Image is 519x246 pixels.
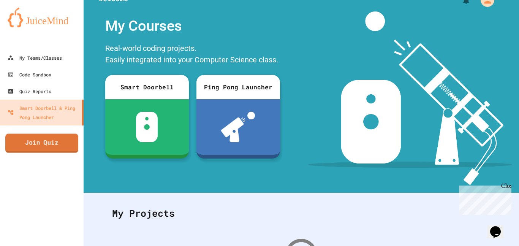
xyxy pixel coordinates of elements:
[8,70,51,79] div: Code Sandbox
[5,134,78,153] a: Join Quiz
[8,103,79,122] div: Smart Doorbell & Ping Pong Launcher
[136,112,158,142] img: sdb-white.svg
[456,183,511,215] iframe: chat widget
[3,3,52,48] div: Chat with us now!Close
[101,11,284,41] div: My Courses
[487,216,511,238] iframe: chat widget
[8,53,62,62] div: My Teams/Classes
[8,87,51,96] div: Quiz Reports
[308,11,512,185] img: banner-image-my-projects.png
[8,8,76,27] img: logo-orange.svg
[196,75,280,99] div: Ping Pong Launcher
[101,41,284,69] div: Real-world coding projects. Easily integrated into your Computer Science class.
[104,198,498,228] div: My Projects
[105,75,189,99] div: Smart Doorbell
[221,112,255,142] img: ppl-with-ball.png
